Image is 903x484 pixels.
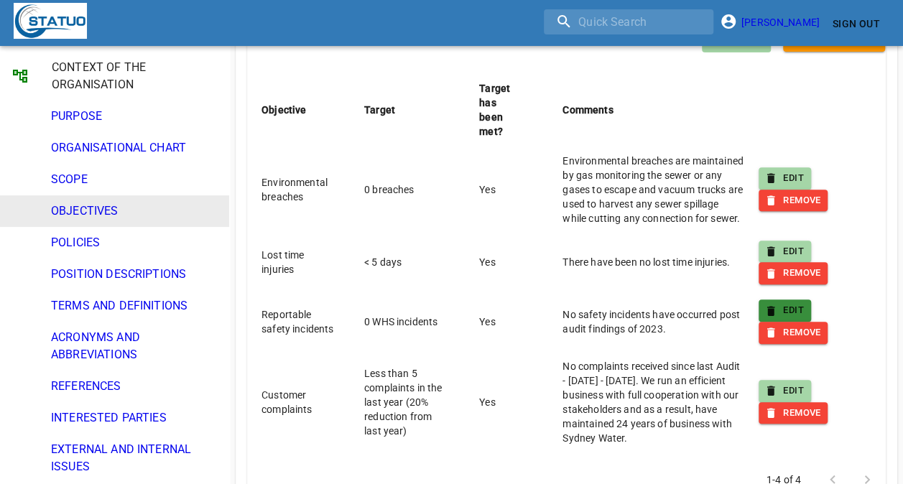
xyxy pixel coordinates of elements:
span: REFERENCES [51,378,218,395]
span: REMOVE [766,325,820,341]
span: SCOPE [51,171,218,188]
span: Yes [479,396,495,408]
input: search [544,9,713,34]
span: EDIT [766,383,804,399]
span: POLICIES [51,234,218,251]
th: Objective [247,67,350,153]
span: Yes [479,256,495,268]
span: 0 WHS incidents [364,316,437,327]
span: No complaints received since last Audit - [DATE] - [DATE]. We run an efficient business with full... [562,360,740,444]
span: EXTERNAL AND INTERNAL ISSUES [51,441,218,475]
span: EDIT [766,302,804,319]
span: ORGANISATIONAL CHART [51,139,218,157]
span: 0 breaches [364,184,415,195]
span: ACRONYMS AND ABBREVIATIONS [51,329,218,363]
button: Sign Out [827,11,886,37]
span: CONTEXT OF THE ORGANISATION [52,59,200,93]
span: PURPOSE [51,108,218,125]
button: EDIT [759,380,811,402]
span: There have been no lost time injuries. [562,256,730,268]
span: REMOVE [766,405,820,422]
span: REMOVE [766,265,820,281]
button: REMOVE [759,190,828,212]
span: Less than 5 complaints in the last year (20% reduction from last year) [364,368,443,437]
button: REMOVE [759,402,828,424]
span: OBJECTIVES [51,203,218,220]
button: REMOVE [759,322,828,344]
span: EDIT [766,170,804,187]
img: Statuo [14,3,87,39]
span: Customer complaints [261,389,312,415]
button: EDIT [759,299,811,322]
button: EDIT [759,241,811,263]
span: INTERESTED PARTIES [51,409,218,427]
span: Environmental breaches are maintained by gas monitoring the sewer or any gases to escape and vacu... [562,155,744,224]
span: Sign Out [833,15,880,33]
span: Environmental breaches [261,177,328,203]
span: Reportable safety incidents [261,309,333,335]
span: EDIT [766,243,804,260]
button: REMOVE [759,262,828,284]
th: Target [350,67,465,153]
span: Yes [479,184,495,195]
span: POSITION DESCRIPTIONS [51,266,218,283]
span: < 5 days [364,256,402,268]
span: TERMS AND DEFINITIONS [51,297,218,315]
button: EDIT [759,167,811,190]
span: Lost time injuries [261,249,304,275]
a: [PERSON_NAME] [724,17,827,28]
span: No safety incidents have occurred post audit findings of 2023. [562,309,740,335]
th: Comments [548,67,758,153]
th: Target has been met? [465,67,548,153]
span: Yes [479,316,495,327]
span: REMOVE [766,192,820,209]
